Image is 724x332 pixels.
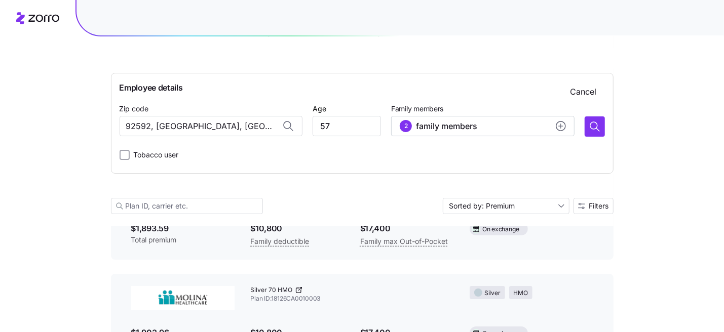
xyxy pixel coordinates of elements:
span: HMO [514,288,528,298]
img: Molina [131,286,235,310]
input: Sort by [443,198,569,214]
input: Zip code [120,116,302,136]
input: Plan ID, carrier etc. [111,198,263,214]
span: Cancel [570,86,597,98]
label: Age [313,103,326,114]
span: Silver 70 HMO [251,286,293,295]
svg: add icon [556,121,566,131]
span: Family deductible [251,235,310,247]
label: Tobacco user [130,149,179,161]
input: Add age [313,116,381,136]
label: Zip code [120,103,149,114]
span: $1,893.59 [131,222,235,235]
div: 2 [400,120,412,132]
span: Total premium [131,235,235,245]
span: Employee details [120,81,605,94]
button: Cancel [562,81,605,102]
span: family members [416,120,477,132]
span: Family max Out-of-Pocket [360,235,448,247]
span: Plan ID: 18126CA0010003 [251,295,454,303]
span: On exchange [482,225,519,234]
span: Family members [391,104,574,114]
span: $10,800 [251,222,344,235]
span: $17,400 [360,222,453,235]
span: Silver [484,288,501,298]
button: Filters [574,198,614,214]
button: 2family membersadd icon [391,116,574,136]
span: Filters [589,202,609,210]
